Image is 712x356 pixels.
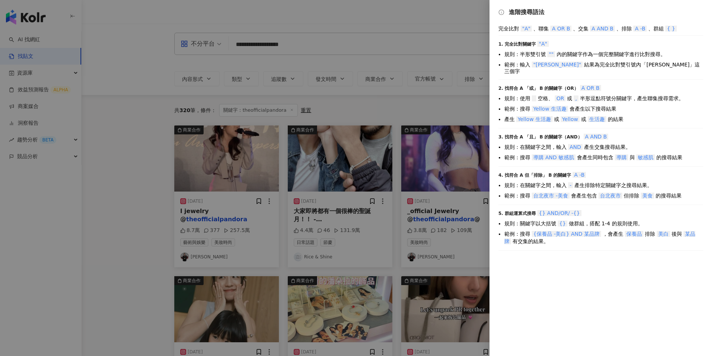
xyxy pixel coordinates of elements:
[590,26,615,32] span: A AND B
[521,26,532,32] span: "A"
[504,115,703,123] li: 產生 或 或 的結果
[516,116,553,122] span: Yellow 生活趣
[504,230,703,245] li: 範例：搜尋 ，會產生 排除 後與 有交集的結果。
[498,171,703,179] div: 4. 找符合 A 但「排除」 B 的關鍵字
[665,26,676,32] span: { }
[568,144,583,150] span: AND
[532,106,568,112] span: Yellow 生活趣
[532,154,576,160] span: 導購 AND 敏感肌
[568,182,573,188] span: -
[641,193,654,199] span: 美食
[504,192,703,199] li: 範例：搜尋 會產生包含 但排除 的搜尋結果
[504,95,703,102] li: 規則：使用 空格、 或 半形逗點符號分關鍵字，產生聯集搜尋需求。
[504,143,703,151] li: 規則：在關鍵字之間，輸入 產生交集搜尋結果。
[580,85,601,91] span: A OR B
[550,26,571,32] span: A OR B
[625,231,643,237] span: 保養品
[504,61,703,74] li: 範例：輸入 結果為完全比對雙引號內「[PERSON_NAME]」這三個字
[547,51,555,57] span: ""
[498,209,703,217] div: 5. 群組運算式搜尋
[532,62,583,68] span: "[PERSON_NAME]"
[537,41,548,47] span: "A"
[584,134,609,140] span: A AND B
[657,231,670,237] span: 美白
[615,154,628,160] span: 導購
[504,182,703,189] li: 規則：在關鍵字之間，輸入 產生排除特定關鍵字之搜尋結果。
[537,210,581,216] span: {} AND/OR/ -{}
[498,40,703,48] div: 1. 完全比對關鍵字
[561,116,580,122] span: Yellow
[558,221,567,226] span: {}
[633,26,647,32] span: A -B
[498,9,703,16] div: 進階搜尋語法
[588,116,606,122] span: 生活趣
[532,193,570,199] span: 台北夜市 -美食
[504,105,703,112] li: 範例：搜尋 會產生以下搜尋結果
[498,84,703,92] div: 2. 找符合 A 「或」 B 的關鍵字（OR）
[555,95,566,101] span: OR
[504,220,703,227] li: 規則：關鍵字以大括號 做群組，搭配 1-4 的規則使用。
[504,50,703,58] li: 規則：半形雙引號 內的關鍵字作為一個完整關鍵字進行比對搜尋。
[599,193,622,199] span: 台北夜市
[504,154,703,161] li: 範例：搜尋 會產生同時包含 與 的搜尋結果
[498,25,703,32] div: 完全比對 、聯集 、交集 、排除 、群組
[532,231,601,237] span: {保養品 -美白} AND 某品牌
[636,154,655,160] span: 敏感肌
[573,172,586,178] span: A -B
[574,95,578,101] span: ,
[498,133,703,140] div: 3. 找符合 A 「且」 B 的關鍵字（AND）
